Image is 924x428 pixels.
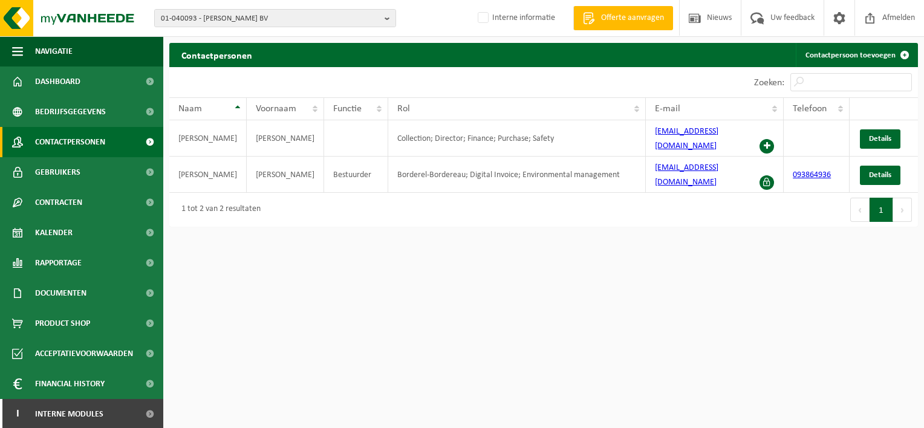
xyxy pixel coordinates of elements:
span: Contactpersonen [35,127,105,157]
label: Zoeken: [754,78,784,88]
td: [PERSON_NAME] [247,120,324,157]
span: Kalender [35,218,73,248]
div: 1 tot 2 van 2 resultaten [175,199,261,221]
button: 01-040093 - [PERSON_NAME] BV [154,9,396,27]
td: Collection; Director; Finance; Purchase; Safety [388,120,646,157]
span: Details [869,171,891,179]
a: [EMAIL_ADDRESS][DOMAIN_NAME] [655,163,718,187]
span: Voornaam [256,104,296,114]
td: Borderel-Bordereau; Digital Invoice; Environmental management [388,157,646,193]
span: Navigatie [35,36,73,66]
button: Previous [850,198,870,222]
span: Product Shop [35,308,90,339]
span: Gebruikers [35,157,80,187]
label: Interne informatie [475,9,555,27]
span: Acceptatievoorwaarden [35,339,133,369]
span: Dashboard [35,66,80,97]
a: Details [860,129,900,149]
a: Contactpersoon toevoegen [796,43,917,67]
a: Details [860,166,900,185]
td: Bestuurder [324,157,388,193]
td: [PERSON_NAME] [247,157,324,193]
span: Functie [333,104,362,114]
span: Telefoon [793,104,827,114]
td: [PERSON_NAME] [169,120,247,157]
span: Contracten [35,187,82,218]
a: 093864936 [793,170,831,180]
span: 01-040093 - [PERSON_NAME] BV [161,10,380,28]
button: Next [893,198,912,222]
span: Offerte aanvragen [598,12,667,24]
td: [PERSON_NAME] [169,157,247,193]
span: Rapportage [35,248,82,278]
span: Details [869,135,891,143]
h2: Contactpersonen [169,43,264,66]
span: Documenten [35,278,86,308]
span: Bedrijfsgegevens [35,97,106,127]
span: E-mail [655,104,680,114]
a: [EMAIL_ADDRESS][DOMAIN_NAME] [655,127,718,151]
span: Rol [397,104,410,114]
button: 1 [870,198,893,222]
span: Naam [178,104,202,114]
span: Financial History [35,369,105,399]
a: Offerte aanvragen [573,6,673,30]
